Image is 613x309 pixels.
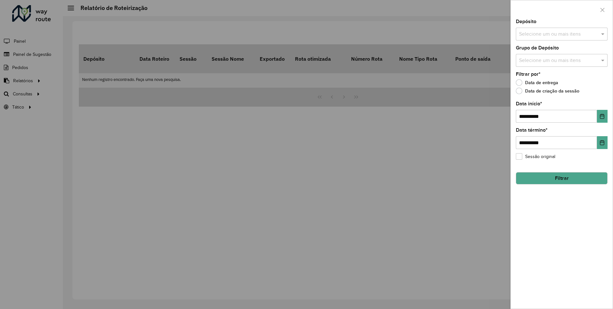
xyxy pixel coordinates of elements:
button: Choose Date [597,136,608,149]
label: Filtrar por [516,70,541,78]
label: Sessão original [516,153,555,160]
button: Filtrar [516,172,608,184]
label: Data de entrega [516,79,558,86]
label: Grupo de Depósito [516,44,559,52]
label: Data término [516,126,548,134]
button: Choose Date [597,110,608,123]
label: Depósito [516,18,536,25]
label: Data início [516,100,542,108]
label: Data de criação da sessão [516,88,579,94]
